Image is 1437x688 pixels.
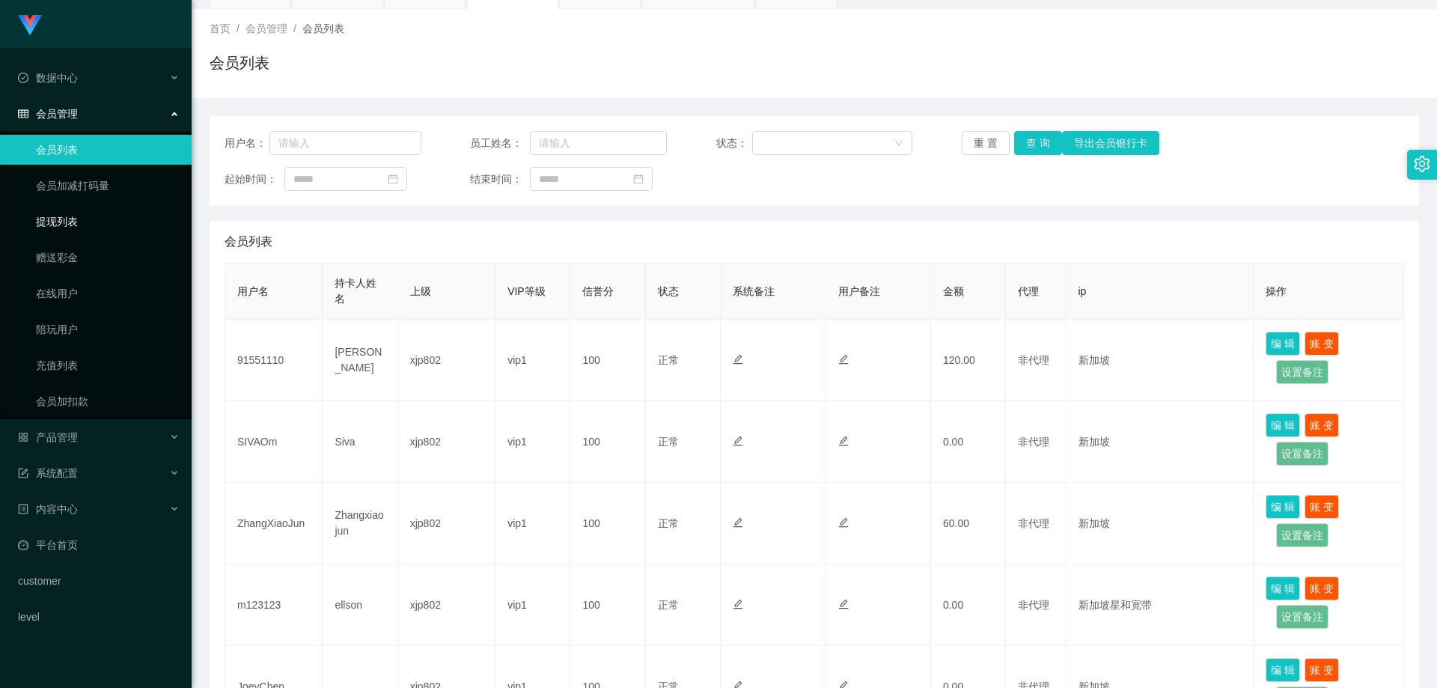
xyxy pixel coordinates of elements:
button: 账 变 [1305,413,1339,437]
span: 操作 [1266,285,1287,297]
i: 图标: edit [733,599,743,609]
button: 账 变 [1305,495,1339,519]
button: 账 变 [1305,332,1339,356]
span: VIP等级 [507,285,546,297]
span: 金额 [943,285,964,297]
a: customer [18,566,180,596]
i: 图标: appstore-o [18,432,28,442]
td: xjp802 [398,564,495,646]
i: 图标: down [894,138,903,149]
button: 设置备注 [1276,360,1328,384]
input: 请输入 [530,131,667,155]
td: xjp802 [398,320,495,401]
span: 正常 [658,354,679,366]
a: 充值列表 [36,350,180,380]
a: 会员列表 [36,135,180,165]
td: vip1 [495,320,570,401]
span: 状态： [716,136,753,151]
input: 请输入 [269,131,421,155]
span: 用户名： [225,136,269,151]
button: 重 置 [962,131,1010,155]
i: 图标: edit [733,436,743,446]
i: 图标: edit [733,517,743,528]
i: 图标: edit [838,354,849,365]
span: 会员列表 [225,233,272,251]
span: / [293,22,296,34]
i: 图标: edit [733,354,743,365]
span: 非代理 [1018,354,1049,366]
i: 图标: profile [18,504,28,514]
span: 系统配置 [18,467,78,479]
span: 上级 [410,285,431,297]
button: 设置备注 [1276,523,1328,547]
td: xjp802 [398,483,495,564]
span: 非代理 [1018,436,1049,448]
button: 编 辑 [1266,576,1300,600]
span: 状态 [658,285,679,297]
a: 赠送彩金 [36,243,180,273]
i: 图标: calendar [388,174,398,184]
span: 起始时间： [225,171,284,187]
td: 新加坡 [1067,401,1254,483]
span: 代理 [1018,285,1039,297]
a: 陪玩用户 [36,314,180,344]
i: 图标: setting [1414,156,1430,172]
span: 信誉分 [582,285,614,297]
button: 账 变 [1305,658,1339,682]
td: 新加坡星和宽带 [1067,564,1254,646]
td: vip1 [495,483,570,564]
td: 新加坡 [1067,320,1254,401]
td: 100 [570,401,645,483]
span: 结束时间： [470,171,530,187]
span: 用户备注 [838,285,880,297]
i: 图标: calendar [633,174,644,184]
a: 图标: dashboard平台首页 [18,530,180,560]
span: 会员管理 [245,22,287,34]
i: 图标: check-circle-o [18,73,28,83]
a: 会员加减打码量 [36,171,180,201]
a: 在线用户 [36,278,180,308]
i: 图标: form [18,468,28,478]
img: logo.9652507e.png [18,15,42,36]
td: ellson [323,564,397,646]
span: 系统备注 [733,285,775,297]
a: 会员加扣款 [36,386,180,416]
span: 非代理 [1018,599,1049,611]
span: 会员列表 [302,22,344,34]
td: vip1 [495,564,570,646]
i: 图标: edit [838,517,849,528]
span: 用户名 [237,285,269,297]
td: 0.00 [931,401,1006,483]
span: 内容中心 [18,503,78,515]
td: vip1 [495,401,570,483]
td: SIVAOm [225,401,323,483]
button: 设置备注 [1276,442,1328,466]
a: level [18,602,180,632]
td: 100 [570,564,645,646]
button: 编 辑 [1266,495,1300,519]
button: 编 辑 [1266,658,1300,682]
td: ZhangXiaoJun [225,483,323,564]
td: Siva [323,401,397,483]
h1: 会员列表 [210,52,269,74]
button: 账 变 [1305,576,1339,600]
td: 60.00 [931,483,1006,564]
td: 0.00 [931,564,1006,646]
td: [PERSON_NAME] [323,320,397,401]
span: 会员管理 [18,108,78,120]
td: 91551110 [225,320,323,401]
span: 正常 [658,517,679,529]
span: 正常 [658,599,679,611]
span: 首页 [210,22,231,34]
span: 数据中心 [18,72,78,84]
button: 设置备注 [1276,605,1328,629]
span: 持卡人姓名 [335,277,376,305]
td: xjp802 [398,401,495,483]
span: ip [1078,285,1087,297]
td: m123123 [225,564,323,646]
span: 正常 [658,436,679,448]
span: 产品管理 [18,431,78,443]
button: 编 辑 [1266,413,1300,437]
i: 图标: edit [838,436,849,446]
span: / [237,22,239,34]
